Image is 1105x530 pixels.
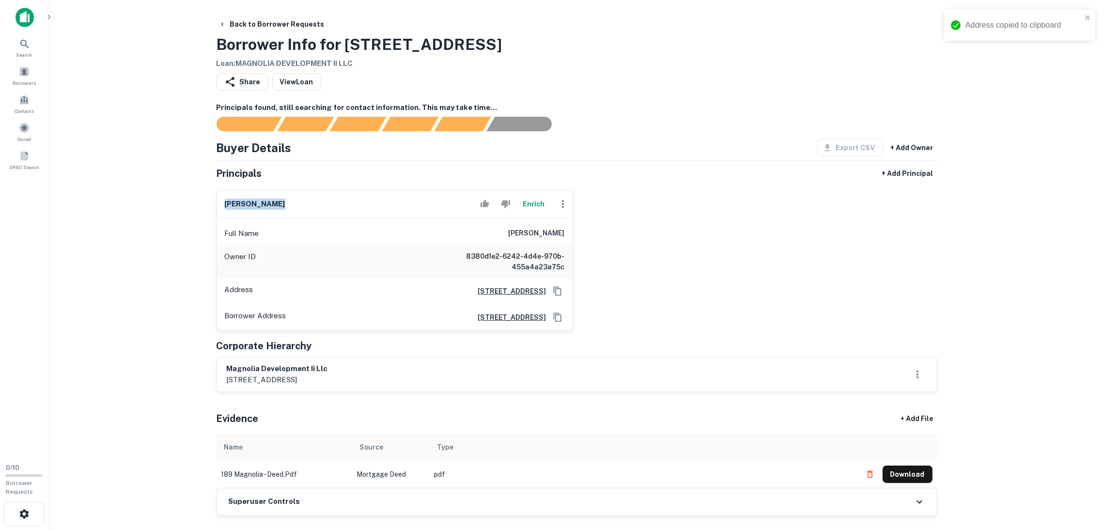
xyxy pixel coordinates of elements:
[887,139,937,156] button: + Add Owner
[861,467,879,482] button: Delete file
[509,228,565,239] h6: [PERSON_NAME]
[277,117,334,131] div: Your request is received and processing...
[550,284,565,298] button: Copy Address
[878,165,937,182] button: + Add Principal
[229,496,300,507] h6: Superuser Controls
[360,441,384,453] div: Source
[329,117,386,131] div: Documents found, AI parsing details...
[497,194,514,214] button: Reject
[227,374,328,386] p: [STREET_ADDRESS]
[1085,14,1091,23] button: close
[225,310,286,325] p: Borrower Address
[470,312,546,323] a: [STREET_ADDRESS]
[9,163,39,171] span: SREO Search
[437,441,454,453] div: Type
[883,466,933,483] button: Download
[224,441,243,453] div: Name
[16,8,34,27] img: capitalize-icon.png
[518,194,549,214] button: Enrich
[217,139,292,156] h4: Buyer Details
[272,73,321,91] a: ViewLoan
[352,434,430,461] th: Source
[965,19,1082,31] div: Address copied to clipboard
[1057,452,1105,499] iframe: Chat Widget
[217,33,502,56] h3: Borrower Info for [STREET_ADDRESS]
[883,410,951,428] div: + Add File
[3,62,46,89] a: Borrowers
[352,461,430,488] td: Mortgage Deed
[476,194,493,214] button: Accept
[487,117,563,131] div: AI fulfillment process complete.
[3,119,46,145] a: Saved
[3,34,46,61] a: Search
[217,102,937,113] h6: Principals found, still searching for contact information. This may take time...
[6,480,33,495] span: Borrower Requests
[6,464,19,471] span: 0 / 10
[217,73,268,91] button: Share
[225,251,256,272] p: Owner ID
[550,310,565,325] button: Copy Address
[449,251,565,272] h6: 8380d1e2-6242-4d4e-970b-455a4a23a75c
[225,199,285,210] h6: [PERSON_NAME]
[382,117,438,131] div: Principals found, AI now looking for contact information...
[225,228,259,239] p: Full Name
[13,79,36,87] span: Borrowers
[434,117,491,131] div: Principals found, still searching for contact information. This may take time...
[217,461,352,488] td: 189 magnolia - deed.pdf
[217,58,502,69] h6: Loan : MAGNOLIA DEVELOPMENT II LLC
[205,117,278,131] div: Sending borrower request to AI...
[430,434,856,461] th: Type
[217,166,262,181] h5: Principals
[217,434,937,488] div: scrollable content
[217,411,259,426] h5: Evidence
[470,286,546,296] a: [STREET_ADDRESS]
[227,363,328,374] h6: magnolia development ii llc
[17,135,31,143] span: Saved
[16,51,32,59] span: Search
[215,16,328,33] button: Back to Borrower Requests
[217,434,352,461] th: Name
[15,107,34,115] span: Contacts
[225,284,253,298] p: Address
[3,147,46,173] a: SREO Search
[3,91,46,117] a: Contacts
[430,461,856,488] td: pdf
[217,339,312,353] h5: Corporate Hierarchy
